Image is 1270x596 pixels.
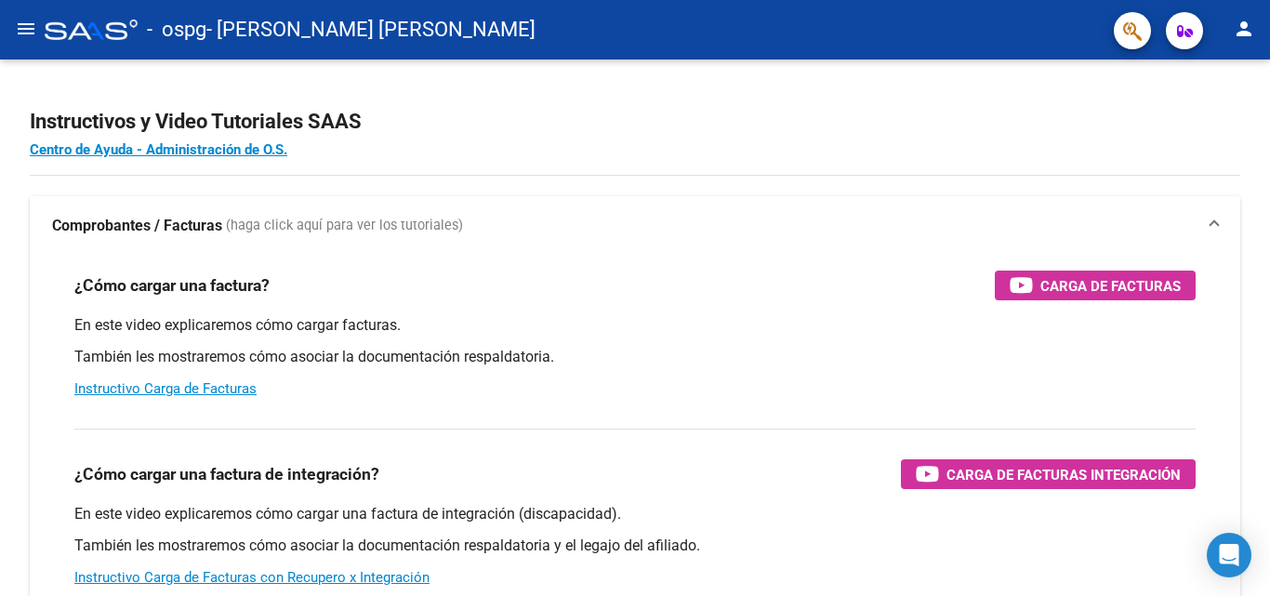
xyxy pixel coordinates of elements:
[901,459,1196,489] button: Carga de Facturas Integración
[995,271,1196,300] button: Carga de Facturas
[52,216,222,236] strong: Comprobantes / Facturas
[946,463,1181,486] span: Carga de Facturas Integración
[74,315,1196,336] p: En este video explicaremos cómo cargar facturas.
[30,104,1240,139] h2: Instructivos y Video Tutoriales SAAS
[30,141,287,158] a: Centro de Ayuda - Administración de O.S.
[147,9,206,50] span: - ospg
[74,461,379,487] h3: ¿Cómo cargar una factura de integración?
[30,196,1240,256] mat-expansion-panel-header: Comprobantes / Facturas (haga click aquí para ver los tutoriales)
[15,18,37,40] mat-icon: menu
[74,569,430,586] a: Instructivo Carga de Facturas con Recupero x Integración
[74,380,257,397] a: Instructivo Carga de Facturas
[1040,274,1181,298] span: Carga de Facturas
[206,9,536,50] span: - [PERSON_NAME] [PERSON_NAME]
[74,272,270,298] h3: ¿Cómo cargar una factura?
[1207,533,1251,577] div: Open Intercom Messenger
[74,536,1196,556] p: También les mostraremos cómo asociar la documentación respaldatoria y el legajo del afiliado.
[74,347,1196,367] p: También les mostraremos cómo asociar la documentación respaldatoria.
[74,504,1196,524] p: En este video explicaremos cómo cargar una factura de integración (discapacidad).
[1233,18,1255,40] mat-icon: person
[226,216,463,236] span: (haga click aquí para ver los tutoriales)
